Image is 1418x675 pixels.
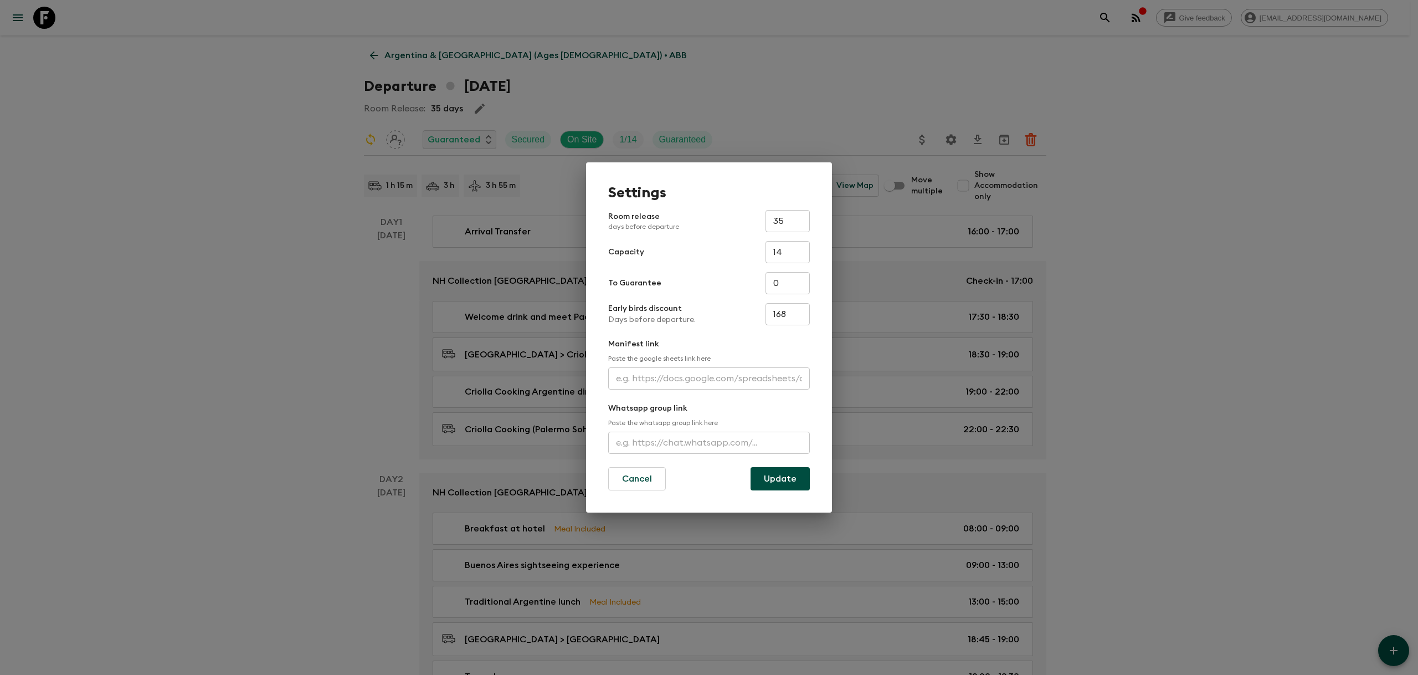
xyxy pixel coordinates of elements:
[608,222,679,231] p: days before departure
[765,241,810,263] input: e.g. 14
[765,210,810,232] input: e.g. 30
[765,303,810,325] input: e.g. 180
[608,367,810,390] input: e.g. https://docs.google.com/spreadsheets/d/1P7Zz9v8J0vXy1Q/edit#gid=0
[608,403,810,414] p: Whatsapp group link
[751,467,810,490] button: Update
[608,354,810,363] p: Paste the google sheets link here
[608,247,644,258] p: Capacity
[608,278,661,289] p: To Guarantee
[608,314,696,325] p: Days before departure.
[608,432,810,454] input: e.g. https://chat.whatsapp.com/...
[765,272,810,294] input: e.g. 4
[608,185,810,201] h1: Settings
[608,339,810,350] p: Manifest link
[608,418,810,427] p: Paste the whatsapp group link here
[608,211,679,231] p: Room release
[608,467,666,490] button: Cancel
[608,303,696,314] p: Early birds discount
